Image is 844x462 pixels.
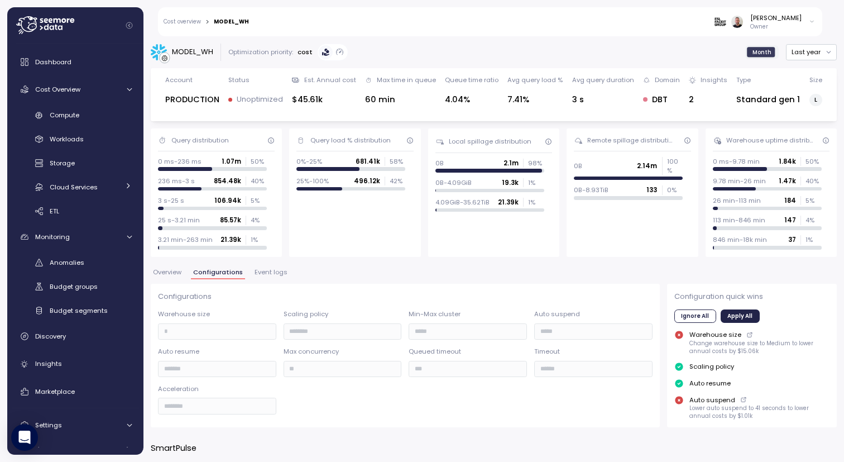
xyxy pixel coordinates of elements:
div: 4.04% [445,93,498,106]
p: Warehouse size [689,330,741,339]
p: 25 s-3.21 min [158,216,200,225]
p: Max concurrency [284,347,402,356]
span: Overview [153,269,181,275]
a: Monitoring [12,226,139,248]
p: 21.39k [220,235,241,244]
p: 1.84k [779,157,796,166]
p: Change warehouse size to Medium to lower annual costs by $15.06k [689,340,829,355]
a: Budget segments [12,301,139,320]
div: 7.41% [507,93,563,106]
p: 19.3k [502,178,519,187]
div: Queue time ratio [445,75,498,84]
p: 4 % [805,216,821,225]
a: Anomalies [12,254,139,272]
p: 37 [788,235,796,244]
p: 5 % [251,196,266,205]
p: Acceleration [158,384,276,393]
p: Min-Max cluster [409,309,527,318]
span: Marketplace [35,387,75,396]
p: cost [298,47,313,56]
p: 1 % [805,235,821,244]
p: 0B [574,161,582,170]
p: 4.09GiB-35.62TiB [435,198,490,207]
p: 0B-4.09GiB [435,178,472,187]
p: 1 % [251,235,266,244]
div: 3 s [572,93,634,106]
a: Cost overview [164,19,201,25]
span: Workloads [50,135,84,144]
p: Auto suspend [534,309,653,318]
span: Configurations [193,269,243,275]
p: 25%-100% [296,177,329,185]
p: 1 % [528,178,544,187]
p: Auto suspend [689,396,735,404]
span: Budget groups [50,282,98,291]
span: Event logs [255,269,287,275]
p: 40 % [251,177,266,185]
div: Avg query load % [507,75,563,84]
button: Ignore All [674,309,716,323]
p: 854.48k [214,177,241,185]
p: 236 ms-3 s [158,177,195,185]
p: 184 [784,196,796,205]
p: Configuration quick wins [674,291,763,302]
div: Query load % distribution [310,136,391,145]
p: SmartPulse [151,442,196,455]
p: 496.12k [354,177,380,185]
p: Auto resume [689,379,731,388]
p: 846 min-18k min [713,235,767,244]
a: ETL [12,202,139,220]
p: Scaling policy [689,362,734,371]
p: Timeout [534,347,653,356]
span: Compute [50,111,79,120]
div: Optimization priority: [228,47,293,57]
div: Est. Annual cost [304,75,356,84]
p: 98 % [528,159,544,168]
p: 100 % [667,157,683,175]
p: 3.21 min-263 min [158,235,213,244]
p: 147 [784,216,796,225]
span: ETL [50,207,59,216]
div: 2 [689,93,727,106]
p: 85.57k [220,216,241,225]
div: Insights [701,75,727,84]
div: Avg query duration [572,75,634,84]
p: Scaling policy [284,309,402,318]
p: 0 % [667,185,683,194]
span: Cost Overview [35,85,80,94]
p: 681.41k [356,157,380,166]
span: Monitoring [35,232,70,241]
div: Local spillage distribution [449,137,531,146]
span: Apply All [727,310,752,322]
p: 2.14m [637,161,657,170]
span: Ignore All [681,310,709,322]
a: Cloud Services [12,178,139,196]
p: 1.47k [779,177,796,185]
a: Access control [12,442,139,460]
p: 9.78 min-26 min [713,177,766,185]
span: Anomalies [50,258,84,267]
p: 106.94k [214,196,241,205]
div: [PERSON_NAME] [750,13,802,23]
p: 50 % [251,157,266,166]
img: ACg8ocLvvornSZte8hykj4Ql_Uo4KADYwCbdhP6l2wzgeKKnI41QWxw=s96-c [731,16,743,27]
span: Settings [35,421,62,430]
div: MODEL_WH [172,46,213,58]
div: Max time in queue [377,75,436,84]
p: 26 min-113 min [713,196,761,205]
span: Budget segments [50,306,108,315]
p: Queued timeout [409,347,527,356]
p: 3 s-25 s [158,196,184,205]
div: Size [809,75,822,84]
p: 4 % [251,216,266,225]
a: Workloads [12,130,139,149]
p: 133 [646,185,657,194]
div: Domain [655,75,680,84]
p: Unoptimized [237,94,283,105]
a: Budget groups [12,278,139,296]
p: 1.07m [222,157,241,166]
button: Collapse navigation [122,21,136,30]
a: Cost Overview [12,78,139,101]
div: Account [165,75,193,84]
p: Configurations [158,291,653,302]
